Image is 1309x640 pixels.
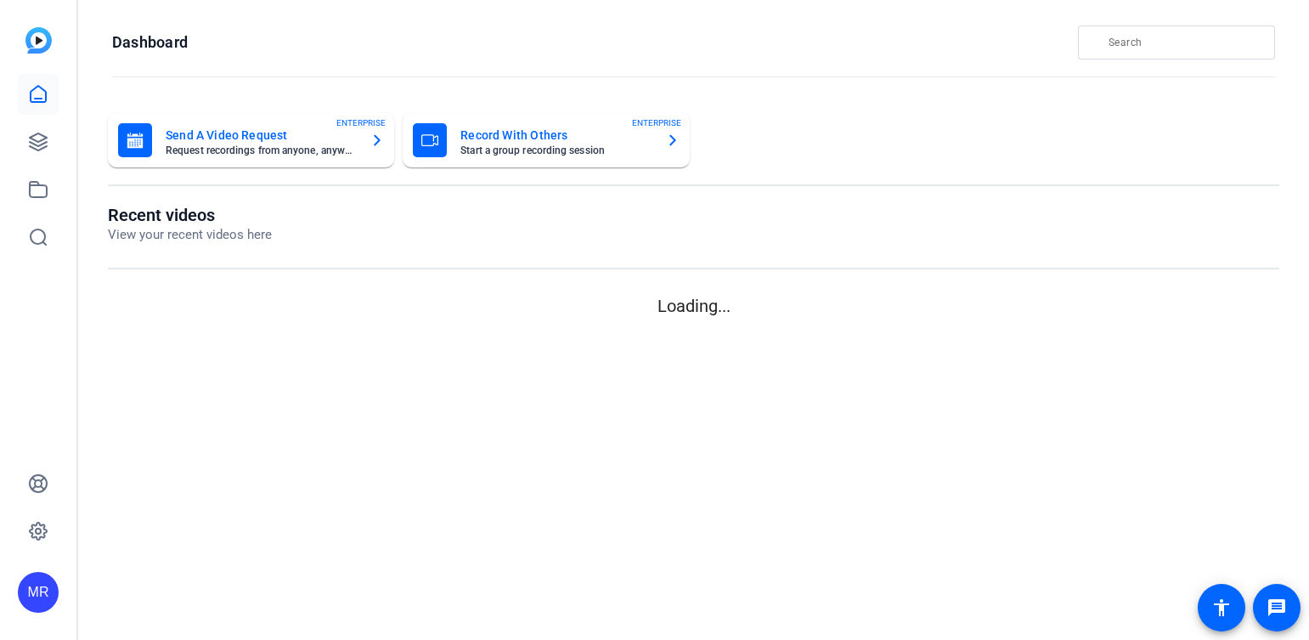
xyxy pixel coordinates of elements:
mat-card-subtitle: Start a group recording session [460,145,652,156]
mat-icon: message [1267,598,1287,618]
div: MR [18,572,59,613]
p: View your recent videos here [108,225,272,245]
img: blue-gradient.svg [25,27,52,54]
input: Search [1109,32,1261,53]
p: Loading... [108,293,1279,319]
mat-card-title: Send A Video Request [166,125,357,145]
span: ENTERPRISE [336,116,386,129]
mat-card-title: Record With Others [460,125,652,145]
mat-icon: accessibility [1211,598,1232,618]
button: Record With OthersStart a group recording sessionENTERPRISE [403,113,689,167]
h1: Recent videos [108,205,272,225]
mat-card-subtitle: Request recordings from anyone, anywhere [166,145,357,156]
h1: Dashboard [112,32,188,53]
span: ENTERPRISE [632,116,681,129]
button: Send A Video RequestRequest recordings from anyone, anywhereENTERPRISE [108,113,394,167]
